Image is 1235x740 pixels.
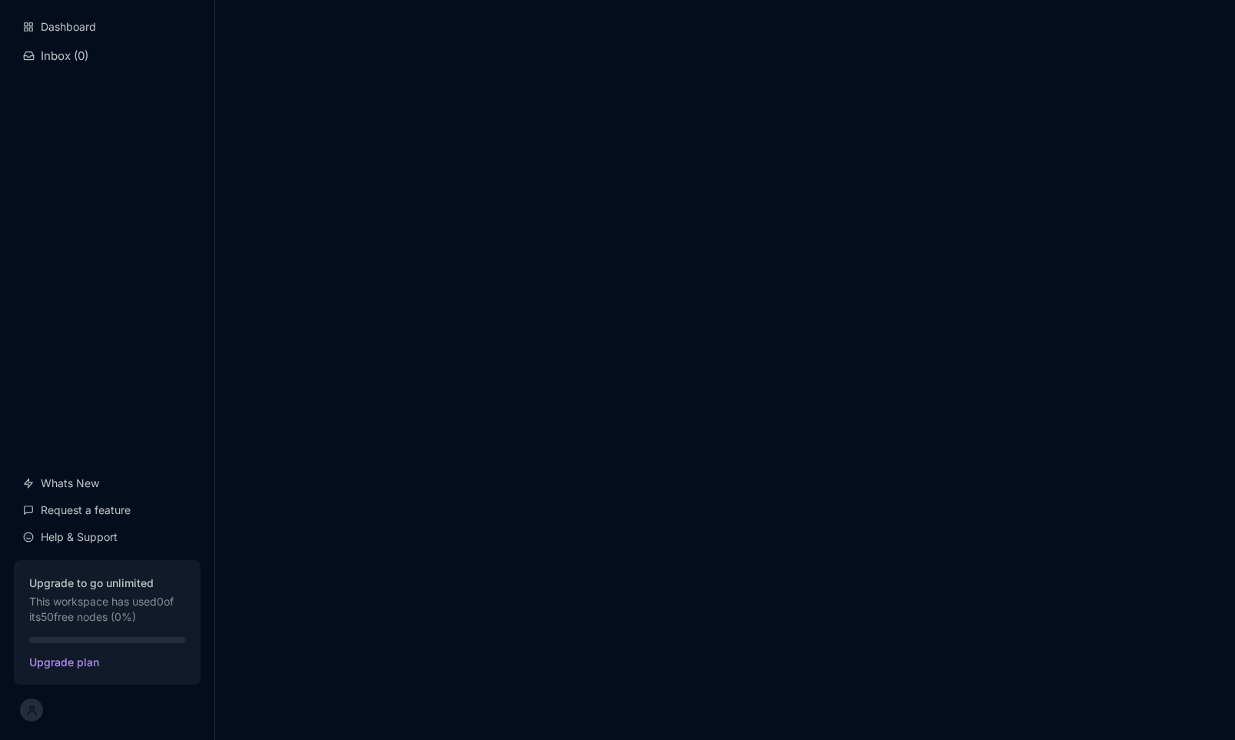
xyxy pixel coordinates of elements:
strong: Upgrade to go unlimited [29,576,185,591]
a: Whats New [14,469,201,498]
button: Upgrade to go unlimitedThis workspace has used0of its50free nodes (0%)Upgrade plan [14,560,201,685]
span: Upgrade plan [29,655,185,669]
a: Help & Support [14,523,201,552]
button: Inbox (0) [14,42,201,69]
div: This workspace has used 0 of its 50 free nodes ( 0 %) [29,576,185,625]
a: Dashboard [14,12,201,41]
a: Request a feature [14,496,201,525]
